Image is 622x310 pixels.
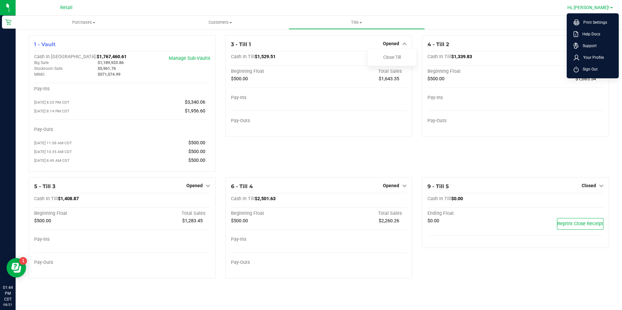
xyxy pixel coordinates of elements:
span: $1,283.45 [182,218,203,224]
span: $2,501.63 [255,196,276,201]
div: Beginning Float [34,211,122,216]
iframe: Resource center unread badge [19,257,27,265]
span: MIMO: [34,72,45,77]
span: [DATE] 8:49 AM CDT [34,158,70,163]
span: 5 - Till 3 [34,183,55,189]
span: Tills [289,19,425,25]
a: Customers [152,16,288,29]
span: Big Safe: [34,60,49,65]
span: Support [579,43,597,49]
div: Pay-Ins [427,95,515,101]
span: $1,529.51 [255,54,276,59]
span: [DATE] 8:20 PM CDT [34,100,69,105]
a: Support [574,43,615,49]
div: Pay-Outs [231,118,319,124]
span: [DATE] 8:14 PM CDT [34,109,69,113]
span: Cash In Till [427,54,451,59]
div: Ending Float [427,211,515,216]
div: Total Sales [516,69,603,74]
span: Closed [582,183,596,188]
span: $1,408.87 [58,196,79,201]
span: Reprint Close Receipt [557,221,603,226]
span: [DATE] 11:58 AM CDT [34,141,72,145]
div: Pay-Outs [427,118,515,124]
div: Pay-Ins [34,86,122,92]
span: $500.00 [231,218,248,224]
span: $1,189,923.86 [98,60,124,65]
span: 9 - Till 5 [427,183,449,189]
div: Total Sales [319,211,407,216]
span: $500.00 [427,76,444,82]
a: Manage Sub-Vaults [169,56,210,61]
button: Reprint Close Receipt [557,218,603,230]
div: Pay-Outs [34,260,122,265]
span: Opened [383,41,399,46]
span: $2,260.26 [379,218,399,224]
div: Pay-Ins [231,237,319,242]
span: $500.00 [188,149,205,154]
span: $1,956.60 [185,108,205,114]
span: Help Docs [578,31,600,37]
div: Beginning Float [427,69,515,74]
p: 01:44 PM CDT [3,285,13,302]
a: Purchases [16,16,152,29]
span: Purchases [16,19,152,25]
span: $1,685.54 [575,76,596,82]
span: $571,574.99 [98,72,120,77]
span: $500.00 [188,140,205,146]
span: Retail [60,5,73,10]
span: $1,767,460.61 [97,54,127,59]
span: $0.00 [451,196,463,201]
span: 3 - Till 1 [231,41,251,47]
span: 1 - Vault [34,41,56,47]
span: Your Profile [579,54,604,61]
div: Pay-Ins [231,95,319,101]
div: Pay-Outs [231,260,319,265]
span: $1,643.35 [379,76,399,82]
span: [DATE] 10:35 AM CDT [34,149,72,154]
span: $3,340.06 [185,99,205,105]
span: Hi, [PERSON_NAME]! [567,5,610,10]
div: Total Sales [122,211,210,216]
div: Pay-Ins [34,237,122,242]
a: Help Docs [574,31,615,37]
span: $0.00 [427,218,439,224]
span: Cash In [GEOGRAPHIC_DATA]: [34,54,97,59]
iframe: Resource center [7,258,26,278]
div: Pay-Outs [34,127,122,133]
span: $1,339.83 [451,54,472,59]
span: Cash In Till [427,196,451,201]
div: Beginning Float [231,211,319,216]
span: $500.00 [34,218,51,224]
span: 6 - Till 4 [231,183,253,189]
li: Sign Out [568,63,617,75]
span: Customers [152,19,288,25]
span: $5,961.76 [98,66,116,71]
span: Opened [383,183,399,188]
span: Cash In Till [34,196,58,201]
a: Tills [289,16,425,29]
span: Sign Out [579,66,598,72]
span: Opened [186,183,203,188]
p: 08/21 [3,302,13,307]
inline-svg: Retail [5,19,11,25]
div: Total Sales [319,69,407,74]
span: Cash In Till [231,196,255,201]
a: Close Till [383,55,401,60]
span: $500.00 [188,158,205,163]
span: 4 - Till 2 [427,41,449,47]
span: $500.00 [231,76,248,82]
span: Stockroom Safe: [34,66,63,71]
span: Print Settings [579,19,607,26]
span: Cash In Till [231,54,255,59]
div: Beginning Float [231,69,319,74]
